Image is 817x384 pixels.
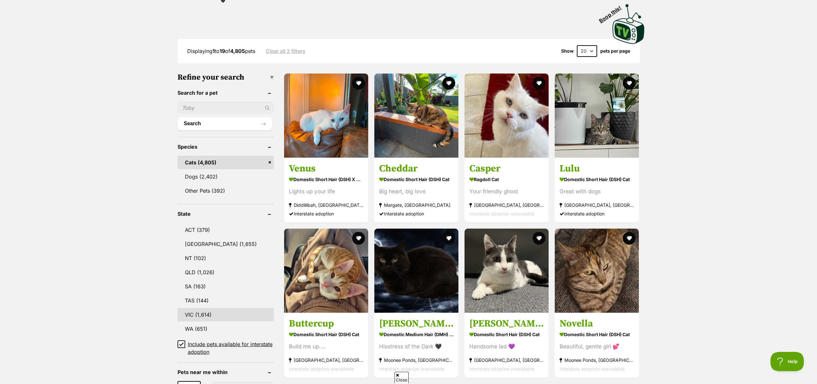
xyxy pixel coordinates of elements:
a: Casper Ragdoll Cat Your friendly ghost [GEOGRAPHIC_DATA], [GEOGRAPHIC_DATA] Interstate adoption u... [465,157,549,223]
strong: 19 [220,48,225,54]
a: Lulu Domestic Short Hair (DSH) Cat Great with dogs [GEOGRAPHIC_DATA], [GEOGRAPHIC_DATA] Interstat... [555,157,639,223]
div: Interstate adoption [379,209,454,218]
span: Interstate adoption unavailable [560,366,625,371]
strong: Ragdoll Cat [469,174,544,184]
button: favourite [442,77,455,90]
strong: 4,805 [230,48,245,54]
img: PetRescue TV logo [613,4,645,44]
img: Buttercup - Domestic Short Hair (DSH) Cat [284,229,368,313]
strong: Domestic Short Hair (DSH) x Oriental Shorthair Cat [289,174,363,184]
img: Casper - Ragdoll Cat [465,74,549,158]
a: VIC (1,614) [178,308,274,321]
a: [PERSON_NAME] Domestic Short Hair (DSH) Cat Handsome lad 💜 [GEOGRAPHIC_DATA], [GEOGRAPHIC_DATA] I... [465,313,549,378]
button: favourite [533,232,545,245]
header: Species [178,144,274,150]
a: [PERSON_NAME] Domestic Medium Hair (DMH) Cat Hisstress of the Dark 🖤 Moonee Ponds, [GEOGRAPHIC_DA... [374,313,458,378]
a: Other Pets (392) [178,184,274,197]
div: Big heart, big love [379,187,454,196]
a: [GEOGRAPHIC_DATA] (1,655) [178,237,274,251]
div: Hisstress of the Dark 🖤 [379,342,454,351]
strong: Domestic Short Hair (DSH) Cat [560,330,634,339]
button: favourite [623,77,636,90]
a: Buttercup Domestic Short Hair (DSH) Cat Build me up.... [GEOGRAPHIC_DATA], [GEOGRAPHIC_DATA] Inte... [284,313,368,378]
img: Novella - Domestic Short Hair (DSH) Cat [555,229,639,313]
span: Interstate adoption unavailable [469,366,535,371]
strong: Domestic Medium Hair (DMH) Cat [379,330,454,339]
div: Handsome lad 💜 [469,342,544,351]
strong: Margate, [GEOGRAPHIC_DATA] [379,200,454,209]
span: Include pets available for interstate adoption [188,340,274,356]
header: Search for a pet [178,90,274,96]
strong: Diddillibah, [GEOGRAPHIC_DATA] [289,200,363,209]
iframe: Help Scout Beacon - Open [770,352,804,371]
header: State [178,211,274,217]
strong: [GEOGRAPHIC_DATA], [GEOGRAPHIC_DATA] [289,356,363,364]
span: Interstate adoption unavailable [469,211,535,216]
a: Novella Domestic Short Hair (DSH) Cat Beautiful, gentle girl 💕 Moonee Ponds, [GEOGRAPHIC_DATA] In... [555,313,639,378]
a: Venus Domestic Short Hair (DSH) x Oriental Shorthair Cat Lights up your life Diddillibah, [GEOGRA... [284,157,368,223]
div: Lights up your life [289,187,363,196]
span: Close [395,372,409,383]
h3: [PERSON_NAME] [379,318,454,330]
a: NT (102) [178,251,274,265]
a: Clear all 2 filters [266,48,305,54]
button: favourite [352,77,365,90]
img: Lulu - Domestic Short Hair (DSH) Cat [555,74,639,158]
h3: [PERSON_NAME] [469,318,544,330]
div: Great with dogs [560,187,634,196]
button: Search [178,117,272,130]
strong: Domestic Short Hair (DSH) Cat [469,330,544,339]
a: TAS (144) [178,294,274,307]
span: Show [561,48,574,54]
h3: Novella [560,318,634,330]
strong: [GEOGRAPHIC_DATA], [GEOGRAPHIC_DATA] [469,200,544,209]
strong: Domestic Short Hair (DSH) Cat [560,174,634,184]
a: QLD (1,026) [178,266,274,279]
span: Interstate adoption unavailable [379,366,444,371]
button: favourite [623,232,636,245]
h3: Casper [469,162,544,174]
a: SA (163) [178,280,274,293]
header: Pets near me within [178,369,274,375]
div: Your friendly ghost [469,187,544,196]
strong: Domestic Short Hair (DSH) Cat [379,174,454,184]
strong: Moonee Ponds, [GEOGRAPHIC_DATA] [560,356,634,364]
span: Displaying to of pets [187,48,255,54]
strong: [GEOGRAPHIC_DATA], [GEOGRAPHIC_DATA] [469,356,544,364]
strong: 1 [213,48,215,54]
img: Elvira - Domestic Medium Hair (DMH) Cat [374,229,458,313]
div: Beautiful, gentle girl 💕 [560,342,634,351]
h3: Lulu [560,162,634,174]
label: pets per page [600,48,630,54]
button: favourite [352,232,365,245]
img: Uncle Leo - Domestic Short Hair (DSH) Cat [465,229,549,313]
input: Toby [178,102,274,114]
h3: Refine your search [178,73,274,82]
a: Cheddar Domestic Short Hair (DSH) Cat Big heart, big love Margate, [GEOGRAPHIC_DATA] Interstate a... [374,157,458,223]
a: ACT (379) [178,223,274,237]
h3: Cheddar [379,162,454,174]
img: Cheddar - Domestic Short Hair (DSH) Cat [374,74,458,158]
h3: Venus [289,162,363,174]
div: Interstate adoption [289,209,363,218]
strong: [GEOGRAPHIC_DATA], [GEOGRAPHIC_DATA] [560,200,634,209]
span: Interstate adoption unavailable [289,366,354,371]
a: Include pets available for interstate adoption [178,340,274,356]
h3: Buttercup [289,318,363,330]
strong: Domestic Short Hair (DSH) Cat [289,330,363,339]
strong: Moonee Ponds, [GEOGRAPHIC_DATA] [379,356,454,364]
div: Interstate adoption [560,209,634,218]
img: Venus - Domestic Short Hair (DSH) x Oriental Shorthair Cat [284,74,368,158]
a: Dogs (2,402) [178,170,274,183]
span: Boop this! [598,1,627,24]
button: favourite [442,232,455,245]
div: Build me up.... [289,342,363,351]
button: favourite [533,77,545,90]
a: Cats (4,805) [178,156,274,169]
a: WA (651) [178,322,274,336]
